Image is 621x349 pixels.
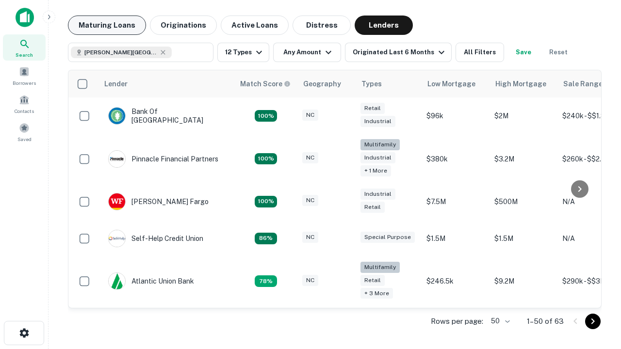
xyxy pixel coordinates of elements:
[490,220,557,257] td: $1.5M
[495,78,546,90] div: High Mortgage
[302,275,318,286] div: NC
[360,262,400,273] div: Multifamily
[15,107,34,115] span: Contacts
[422,134,490,183] td: $380k
[3,91,46,117] a: Contacts
[255,275,277,287] div: Matching Properties: 10, hasApolloMatch: undefined
[302,232,318,243] div: NC
[3,34,46,61] a: Search
[297,70,356,97] th: Geography
[109,273,125,289] img: picture
[255,233,277,244] div: Matching Properties: 11, hasApolloMatch: undefined
[221,16,289,35] button: Active Loans
[109,193,125,210] img: picture
[16,51,33,59] span: Search
[360,152,395,163] div: Industrial
[360,275,385,286] div: Retail
[456,43,504,62] button: All Filters
[108,272,194,290] div: Atlantic Union Bank
[234,70,297,97] th: Capitalize uses an advanced AI algorithm to match your search with the best lender. The match sco...
[422,183,490,220] td: $7.5M
[108,107,225,125] div: Bank Of [GEOGRAPHIC_DATA]
[240,79,291,89] div: Capitalize uses an advanced AI algorithm to match your search with the best lender. The match sco...
[109,108,125,124] img: picture
[240,79,289,89] h6: Match Score
[13,79,36,87] span: Borrowers
[360,103,385,114] div: Retail
[108,193,209,210] div: [PERSON_NAME] Fargo
[360,165,391,176] div: + 1 more
[345,43,452,62] button: Originated Last 6 Months
[303,78,341,90] div: Geography
[68,16,146,35] button: Maturing Loans
[360,116,395,127] div: Industrial
[360,288,393,299] div: + 3 more
[422,257,490,306] td: $246.5k
[302,195,318,206] div: NC
[431,316,483,327] p: Rows per page:
[422,70,490,97] th: Low Mortgage
[3,63,46,89] a: Borrowers
[508,43,539,62] button: Save your search to get updates of matches that match your search criteria.
[585,314,601,329] button: Go to next page
[109,230,125,247] img: picture
[490,70,557,97] th: High Mortgage
[360,139,400,150] div: Multifamily
[527,316,564,327] p: 1–50 of 63
[487,314,511,328] div: 50
[98,70,234,97] th: Lender
[104,78,128,90] div: Lender
[355,16,413,35] button: Lenders
[17,135,32,143] span: Saved
[427,78,475,90] div: Low Mortgage
[361,78,382,90] div: Types
[353,47,447,58] div: Originated Last 6 Months
[255,110,277,122] div: Matching Properties: 14, hasApolloMatch: undefined
[302,110,318,121] div: NC
[360,202,385,213] div: Retail
[490,134,557,183] td: $3.2M
[490,257,557,306] td: $9.2M
[150,16,217,35] button: Originations
[84,48,157,57] span: [PERSON_NAME][GEOGRAPHIC_DATA], [GEOGRAPHIC_DATA]
[3,119,46,145] a: Saved
[543,43,574,62] button: Reset
[217,43,269,62] button: 12 Types
[293,16,351,35] button: Distress
[360,232,415,243] div: Special Purpose
[109,151,125,167] img: picture
[16,8,34,27] img: capitalize-icon.png
[255,153,277,165] div: Matching Properties: 23, hasApolloMatch: undefined
[273,43,341,62] button: Any Amount
[422,220,490,257] td: $1.5M
[356,70,422,97] th: Types
[490,97,557,134] td: $2M
[563,78,603,90] div: Sale Range
[490,183,557,220] td: $500M
[422,97,490,134] td: $96k
[302,152,318,163] div: NC
[108,230,203,247] div: Self-help Credit Union
[572,240,621,287] iframe: Chat Widget
[360,189,395,200] div: Industrial
[255,196,277,207] div: Matching Properties: 14, hasApolloMatch: undefined
[108,150,218,168] div: Pinnacle Financial Partners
